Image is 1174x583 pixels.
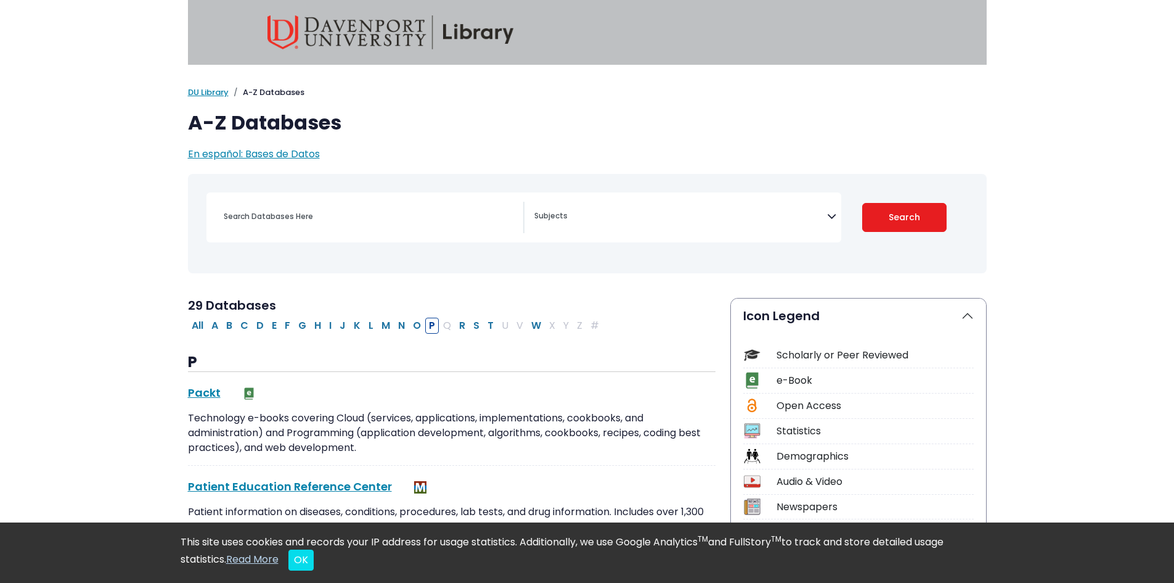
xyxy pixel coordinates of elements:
[188,111,987,134] h1: A-Z Databases
[394,318,409,334] button: Filter Results N
[181,535,994,571] div: This site uses cookies and records your IP address for usage statistics. Additionally, we use Goo...
[188,479,392,494] a: Patient Education Reference Center
[744,498,760,515] img: Icon Newspapers
[208,318,222,334] button: Filter Results A
[188,318,604,332] div: Alpha-list to filter by first letter of database name
[425,318,439,334] button: Filter Results P
[771,534,781,544] sup: TM
[744,372,760,389] img: Icon e-Book
[528,318,545,334] button: Filter Results W
[777,399,974,413] div: Open Access
[777,500,974,515] div: Newspapers
[744,347,760,363] img: Icon Scholarly or Peer Reviewed
[281,318,294,334] button: Filter Results F
[698,534,708,544] sup: TM
[188,385,221,400] a: Packt
[744,448,760,465] img: Icon Demographics
[188,297,276,314] span: 29 Databases
[237,318,252,334] button: Filter Results C
[229,86,304,99] li: A-Z Databases
[288,550,314,571] button: Close
[188,86,229,98] a: DU Library
[243,387,255,400] img: e-Book
[777,373,974,388] div: e-Book
[414,481,426,494] img: MeL (Michigan electronic Library)
[325,318,335,334] button: Filter Results I
[744,423,760,439] img: Icon Statistics
[409,318,425,334] button: Filter Results O
[744,397,760,414] img: Icon Open Access
[336,318,349,334] button: Filter Results J
[862,203,947,232] button: Submit for Search Results
[731,299,986,333] button: Icon Legend
[188,411,715,455] p: Technology e-books covering Cloud (services, applications, implementations, cookbooks, and admini...
[777,474,974,489] div: Audio & Video
[455,318,469,334] button: Filter Results R
[378,318,394,334] button: Filter Results M
[188,354,715,372] h3: P
[267,15,514,49] img: Davenport University Library
[484,318,497,334] button: Filter Results T
[470,318,483,334] button: Filter Results S
[365,318,377,334] button: Filter Results L
[744,473,760,490] img: Icon Audio & Video
[777,449,974,464] div: Demographics
[188,147,320,161] a: En español: Bases de Datos
[534,212,827,222] textarea: Search
[777,348,974,363] div: Scholarly or Peer Reviewed
[253,318,267,334] button: Filter Results D
[188,318,207,334] button: All
[188,505,715,534] p: Patient information on diseases, conditions, procedures, lab tests, and drug information. Include...
[188,174,987,273] nav: Search filters
[777,424,974,439] div: Statistics
[268,318,280,334] button: Filter Results E
[188,86,987,99] nav: breadcrumb
[226,552,279,566] a: Read More
[216,207,523,225] input: Search database by title or keyword
[295,318,310,334] button: Filter Results G
[222,318,236,334] button: Filter Results B
[350,318,364,334] button: Filter Results K
[311,318,325,334] button: Filter Results H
